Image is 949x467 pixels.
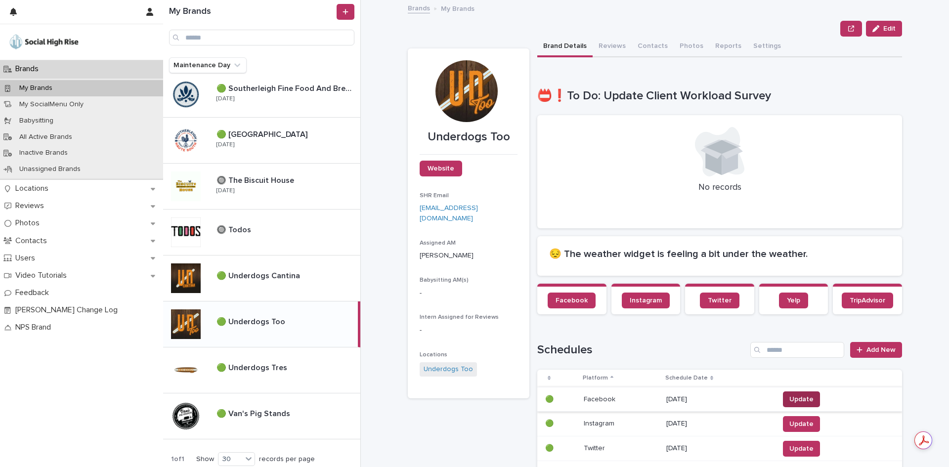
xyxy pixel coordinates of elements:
p: 🟢 Van's Pig Stands [216,407,292,419]
input: Search [169,30,354,45]
p: Facebook [584,393,617,404]
a: Add New [850,342,902,358]
button: Update [783,391,820,407]
button: Contacts [632,37,674,57]
h2: 😔 The weather widget is feeling a bit under the weather. [549,248,890,260]
p: NPS Brand [11,323,59,332]
span: Yelp [787,297,800,304]
a: Brands [408,2,430,13]
p: Photos [11,218,47,228]
p: 🟢 Underdogs Too [216,315,287,327]
p: No records [549,182,890,193]
p: Twitter [584,442,607,453]
p: - [420,325,518,336]
p: 🟢 [545,393,556,404]
button: Settings [747,37,787,57]
span: Assigned AM [420,240,456,246]
span: SHR Email [420,193,449,199]
p: My Brands [441,2,474,13]
p: All Active Brands [11,133,80,141]
span: Update [789,419,814,429]
button: Edit [866,21,902,37]
p: Instagram [584,418,616,428]
p: Contacts [11,236,55,246]
span: Intern Assigned for Reviews [420,314,499,320]
a: [EMAIL_ADDRESS][DOMAIN_NAME] [420,205,478,222]
button: Photos [674,37,709,57]
a: Facebook [548,293,596,308]
tr: 🟢🟢 FacebookFacebook [DATE]Update [537,387,902,412]
span: Facebook [556,297,588,304]
p: Unassigned Brands [11,165,88,173]
button: Maintenance Day [169,57,247,73]
p: Babysitting [11,117,61,125]
p: [DATE] [216,187,234,194]
a: 🟢 Southerleigh Fine Food And Brewery🟢 Southerleigh Fine Food And Brewery [DATE] [163,72,360,118]
p: Underdogs Too [420,130,518,144]
p: [DATE] [666,444,771,453]
a: 🔘 The Biscuit House🔘 The Biscuit House [DATE] [163,164,360,210]
p: 🟢 [545,442,556,453]
span: Update [789,394,814,404]
p: 🟢 Underdogs Tres [216,361,289,373]
p: 🟢 Underdogs Cantina [216,269,302,281]
a: Website [420,161,462,176]
span: Edit [883,25,896,32]
h1: 📛❗To Do: Update Client Workload Survey [537,89,902,103]
p: Schedule Date [665,373,708,383]
a: TripAdvisor [842,293,893,308]
button: Reviews [593,37,632,57]
p: - [420,288,518,298]
span: Locations [420,352,447,358]
span: TripAdvisor [850,297,885,304]
a: 🔘 Todos🔘 Todos [163,210,360,255]
span: Twitter [708,297,732,304]
span: Babysitting AM(s) [420,277,469,283]
p: 🔘 The Biscuit House [216,174,296,185]
p: My Brands [11,84,60,92]
a: 🟢 Underdogs Cantina🟢 Underdogs Cantina [163,255,360,301]
h1: My Brands [169,6,335,17]
div: Search [750,342,844,358]
button: Reports [709,37,747,57]
p: 🟢 [545,418,556,428]
a: Underdogs Too [424,364,473,375]
p: Users [11,254,43,263]
button: Brand Details [537,37,593,57]
button: Update [783,416,820,432]
a: Yelp [779,293,808,308]
p: My SocialMenu Only [11,100,91,109]
p: Brands [11,64,46,74]
h1: Schedules [537,343,746,357]
p: 🟢 Southerleigh Fine Food And Brewery [216,82,358,93]
p: Feedback [11,288,57,297]
span: Instagram [630,297,662,304]
span: Update [789,444,814,454]
img: o5DnuTxEQV6sW9jFYBBf [8,32,80,52]
a: 🟢 Underdogs Tres🟢 Underdogs Tres [163,347,360,393]
p: [DATE] [216,141,234,148]
p: Platform [583,373,608,383]
p: Show [196,455,214,464]
p: Locations [11,184,56,193]
a: 🟢 Underdogs Too🟢 Underdogs Too [163,301,360,347]
p: Inactive Brands [11,149,76,157]
tr: 🟢🟢 InstagramInstagram [DATE]Update [537,412,902,436]
a: 🟢 [GEOGRAPHIC_DATA]🟢 [GEOGRAPHIC_DATA] [DATE] [163,118,360,164]
p: [PERSON_NAME] Change Log [11,305,126,315]
p: Reviews [11,201,52,211]
tr: 🟢🟢 TwitterTwitter [DATE]Update [537,436,902,461]
div: 30 [218,454,242,465]
button: Update [783,441,820,457]
a: Instagram [622,293,670,308]
p: [DATE] [216,95,234,102]
a: 🟢 Van's Pig Stands🟢 Van's Pig Stands [163,393,360,439]
p: records per page [259,455,315,464]
p: [DATE] [666,420,771,428]
span: Website [428,165,454,172]
p: 🔘 Todos [216,223,253,235]
p: Video Tutorials [11,271,75,280]
p: [DATE] [666,395,771,404]
span: Add New [866,346,896,353]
